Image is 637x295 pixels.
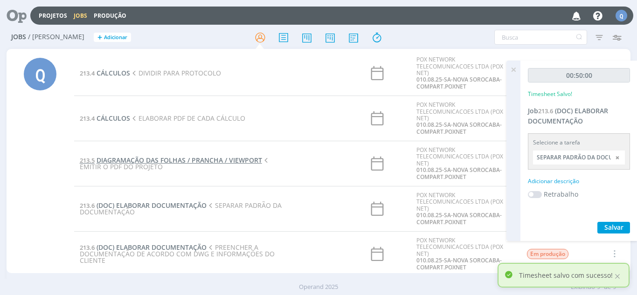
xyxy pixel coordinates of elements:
[416,237,512,271] div: POX NETWORK TELECOMUNICACOES LTDA (POX NET)
[416,75,502,90] a: 010.08.25-SA-NOVA SOROCABA-COMPART.POXNET
[80,243,207,252] a: 213.6(DOC) ELABORAR DOCUMENTAÇÃO
[104,34,127,41] span: Adicionar
[519,270,613,280] p: Timesheet salvo com sucesso!
[615,7,628,24] button: Q
[94,12,126,20] a: Produção
[80,69,130,77] a: 213.4CÁLCULOS
[527,249,568,259] span: Em produção
[604,223,623,232] span: Salvar
[36,12,70,20] button: Projetos
[130,69,221,77] span: DIVIDIR PARA PROTOCOLO
[544,189,578,199] label: Retrabalho
[538,107,553,115] span: 213.6
[528,106,608,125] a: Job213.6(DOC) ELABORAR DOCUMENTAÇÃO
[416,211,502,226] a: 010.08.25-SA-NOVA SOROCABA-COMPART.POXNET
[80,69,95,77] span: 213.4
[494,30,587,45] input: Busca
[71,12,90,20] button: Jobs
[416,166,502,180] a: 010.08.25-SA-NOVA SOROCABA-COMPART.POXNET
[97,156,262,165] span: DIAGRAMAÇÃO DAS FOLHAS / PRANCHA / VIEWPORT
[80,114,130,123] a: 213.4CÁLCULOS
[528,177,630,185] div: Adicionar descrição
[533,138,625,147] div: Selecione a tarefa
[416,56,512,90] div: POX NETWORK TELECOMUNICACOES LTDA (POX NET)
[97,69,130,77] span: CÁLCULOS
[94,33,131,42] button: +Adicionar
[416,102,512,135] div: POX NETWORK TELECOMUNICACOES LTDA (POX NET)
[74,12,87,20] a: Jobs
[24,58,56,90] div: Q
[11,33,26,41] span: Jobs
[616,10,627,21] div: Q
[80,201,207,210] a: 213.6(DOC) ELABORAR DOCUMENTAÇÃO
[97,201,207,210] span: (DOC) ELABORAR DOCUMENTAÇÃO
[91,12,129,20] button: Produção
[39,12,67,20] a: Projetos
[416,256,502,271] a: 010.08.25-SA-NOVA SOROCABA-COMPART.POXNET
[80,114,95,123] span: 213.4
[28,33,84,41] span: / [PERSON_NAME]
[416,192,512,226] div: POX NETWORK TELECOMUNICACOES LTDA (POX NET)
[80,156,95,165] span: 213.5
[597,222,630,233] button: Salvar
[130,114,245,123] span: ELABORAR PDF DE CADA CÁLCULO
[80,243,275,265] span: PREENCHER A DOCUMENTAÇÃO DE ACORDO COM DWG E INFORMAÇÕES DO CLIENTE
[97,33,102,42] span: +
[80,243,95,252] span: 213.6
[97,243,207,252] span: (DOC) ELABORAR DOCUMENTAÇÃO
[80,201,95,210] span: 213.6
[528,90,572,98] p: Timesheet Salvo!
[416,147,512,180] div: POX NETWORK TELECOMUNICACOES LTDA (POX NET)
[80,156,270,171] span: EMITIR O PDF DO PROJETO
[97,114,130,123] span: CÁLCULOS
[80,156,262,165] a: 213.5DIAGRAMAÇÃO DAS FOLHAS / PRANCHA / VIEWPORT
[416,121,502,135] a: 010.08.25-SA-NOVA SOROCABA-COMPART.POXNET
[528,106,608,125] span: (DOC) ELABORAR DOCUMENTAÇÃO
[80,201,282,216] span: SEPARAR PADRÃO DA DOCUMENTAÇÃO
